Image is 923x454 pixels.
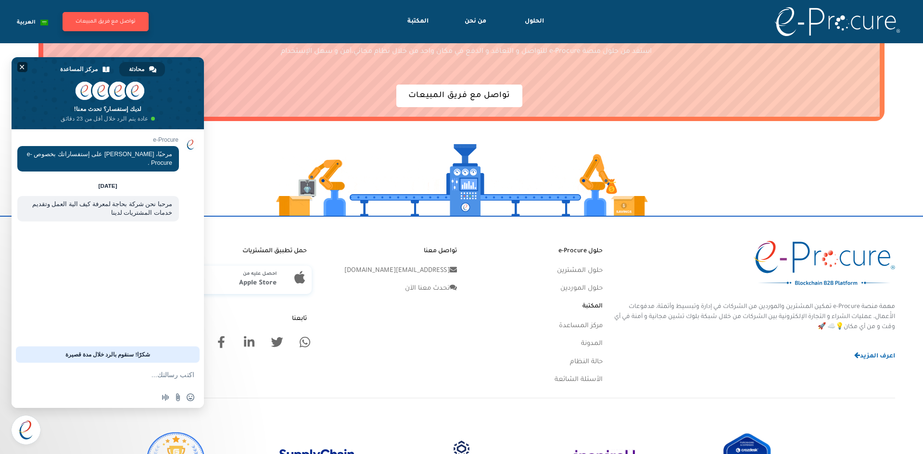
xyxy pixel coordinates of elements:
a: الأسئلة الشائعة [555,376,603,383]
a: إغلاق الدردشة [12,416,40,444]
div: من نحن [465,17,486,38]
span: e-Procure [17,136,179,143]
textarea: اكتب رسالتك... [40,363,194,387]
a: محادثة [119,62,165,76]
p: احصل عليه من [196,268,277,279]
div: الحلول [525,17,544,38]
div: [DATE] [98,184,117,189]
button: تواصل مع فريق المبيعات [396,85,522,107]
button: تواصل مع فريق المبيعات [63,12,149,31]
a: تحدث معنا الآن [405,285,457,292]
span: إغلاق الدردشة [17,62,27,72]
span: مرحبا نحن شركة بحاجة لمعرفة كيف الية العمل وتقديم خدمات المشتريات لدينا [32,201,172,216]
span: شكرًا! سنقوم بالرد خلال مدة قصيرة [65,346,151,363]
span: اعرف المزيد [860,353,895,360]
a: المدونة [581,340,603,347]
div: حلول e-Procure [467,246,603,251]
a: حالة النظام [570,358,603,366]
a: مركز المساعدة [51,62,118,76]
p: مهمة منصة e-Procure تمكين المشترين والموردين من الشركات في إدارة وتبسيط وأتمتة، مدفوعات الأْعمال،... [612,302,895,332]
a: مركز المساعدة [559,322,603,330]
div: المكتبة [467,302,603,307]
div: المكتبة [407,17,429,38]
span: مركز المساعدة [60,62,97,76]
img: Footer Animation [273,140,650,216]
a: [EMAIL_ADDRESS][DOMAIN_NAME] [344,267,457,274]
a: حلول المشترين [557,267,603,274]
a: حلول الموردين [560,285,603,292]
div: استفد من حلول منصة e-Procure للتواصل و التعاقد و الدفع في مكان واحد من خلال نظام مجاني،آمن و سهل ... [43,48,889,57]
span: مرحبًا، [PERSON_NAME] على إستفساراتك بخصوص e-Procure . [27,151,172,166]
p: Apple Store [196,278,277,289]
span: أدخل رمز تعبيري [187,393,194,401]
img: logo [766,7,909,36]
div: تواصل معنا [320,246,457,251]
span: سجل رسالة صوتية [162,393,169,401]
span: العربية [17,20,36,25]
img: logo [754,241,895,288]
span: أرسل ملف [174,393,182,401]
span: محادثة [129,62,144,76]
